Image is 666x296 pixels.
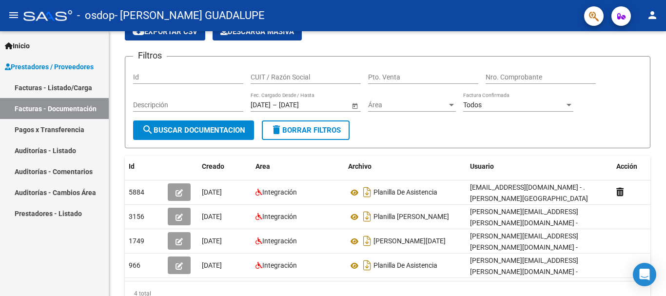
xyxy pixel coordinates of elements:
span: Area [255,162,270,170]
span: Usuario [470,162,494,170]
datatable-header-cell: Usuario [466,156,612,177]
button: Descarga Masiva [213,23,302,40]
span: Integración [262,261,297,269]
button: Buscar Documentacion [133,120,254,140]
datatable-header-cell: Area [252,156,344,177]
span: [PERSON_NAME][DATE] [373,237,446,245]
span: Acción [616,162,637,170]
h3: Filtros [133,49,167,62]
div: Open Intercom Messenger [633,263,656,286]
span: [DATE] [202,213,222,220]
input: Fecha fin [279,101,327,109]
span: Prestadores / Proveedores [5,61,94,72]
span: 966 [129,261,140,269]
mat-icon: delete [271,124,282,136]
span: Planilla De Asistencia [373,262,437,270]
i: Descargar documento [361,184,373,200]
span: Todos [463,101,482,109]
mat-icon: search [142,124,154,136]
button: Exportar CSV [125,23,205,40]
span: Integración [262,188,297,196]
mat-icon: person [646,9,658,21]
span: Planilla De Asistencia [373,189,437,197]
datatable-header-cell: Acción [612,156,661,177]
span: [PERSON_NAME][EMAIL_ADDRESS][PERSON_NAME][DOMAIN_NAME] - [PERSON_NAME] [470,208,578,238]
span: Borrar Filtros [271,126,341,135]
span: [DATE] [202,188,222,196]
span: 5884 [129,188,144,196]
app-download-masive: Descarga masiva de comprobantes (adjuntos) [213,23,302,40]
i: Descargar documento [361,209,373,224]
span: [PERSON_NAME][EMAIL_ADDRESS][PERSON_NAME][DOMAIN_NAME] - [PERSON_NAME] [470,232,578,262]
span: Descarga Masiva [220,27,294,36]
span: Planilla [PERSON_NAME] [373,213,449,221]
datatable-header-cell: Creado [198,156,252,177]
input: Fecha inicio [251,101,271,109]
button: Borrar Filtros [262,120,350,140]
span: Archivo [348,162,372,170]
span: 1749 [129,237,144,245]
mat-icon: cloud_download [133,25,144,37]
span: Integración [262,213,297,220]
span: Buscar Documentacion [142,126,245,135]
span: [EMAIL_ADDRESS][DOMAIN_NAME] - . [PERSON_NAME][GEOGRAPHIC_DATA] [470,183,588,202]
span: – [273,101,277,109]
span: [PERSON_NAME][EMAIL_ADDRESS][PERSON_NAME][DOMAIN_NAME] - [PERSON_NAME] [470,257,578,287]
datatable-header-cell: Archivo [344,156,466,177]
i: Descargar documento [361,257,373,273]
span: Integración [262,237,297,245]
span: Id [129,162,135,170]
mat-icon: menu [8,9,20,21]
span: Exportar CSV [133,27,197,36]
span: 3156 [129,213,144,220]
span: [DATE] [202,261,222,269]
span: [DATE] [202,237,222,245]
button: Open calendar [350,100,360,111]
span: - [PERSON_NAME] GUADALUPE [115,5,265,26]
span: - osdop [77,5,115,26]
span: Inicio [5,40,30,51]
span: Creado [202,162,224,170]
datatable-header-cell: Id [125,156,164,177]
i: Descargar documento [361,233,373,249]
span: Área [368,101,447,109]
